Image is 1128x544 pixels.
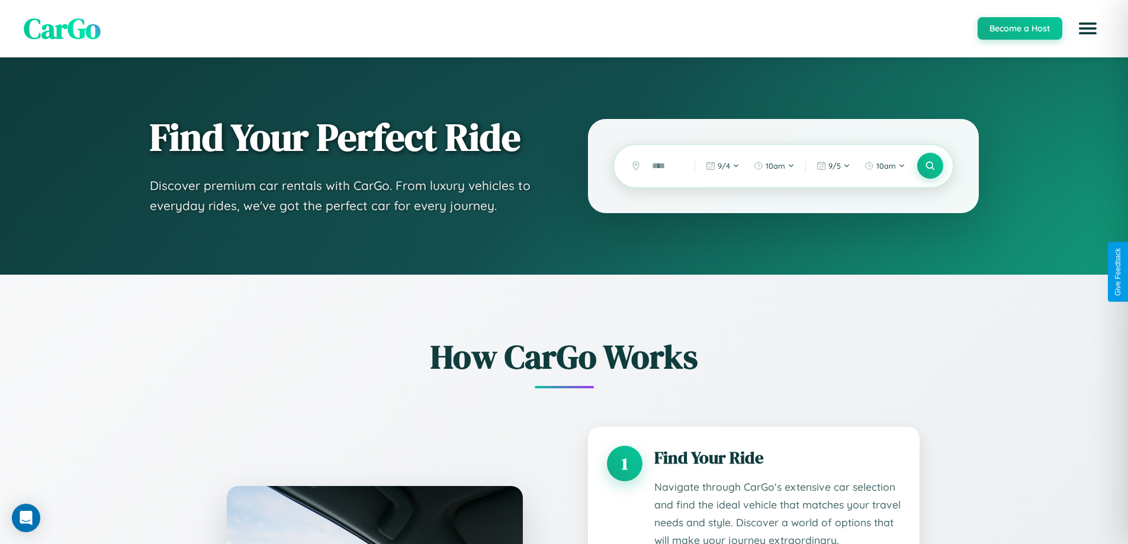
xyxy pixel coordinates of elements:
div: Open Intercom Messenger [12,504,40,532]
p: Discover premium car rentals with CarGo. From luxury vehicles to everyday rides, we've got the pe... [150,176,541,215]
button: 9/4 [700,156,745,175]
span: CarGo [24,9,101,48]
button: 9/5 [811,156,856,175]
span: 9 / 5 [828,161,841,170]
button: Become a Host [978,17,1062,40]
h2: How CarGo Works [209,334,920,379]
h1: Find Your Perfect Ride [150,117,541,158]
span: 9 / 4 [718,161,730,170]
span: 10am [876,161,896,170]
button: Open menu [1071,12,1104,45]
h3: Find Your Ride [654,446,901,469]
button: 10am [859,156,911,175]
button: 10am [748,156,801,175]
div: Give Feedback [1114,248,1122,296]
div: 1 [607,446,642,481]
span: 10am [766,161,785,170]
